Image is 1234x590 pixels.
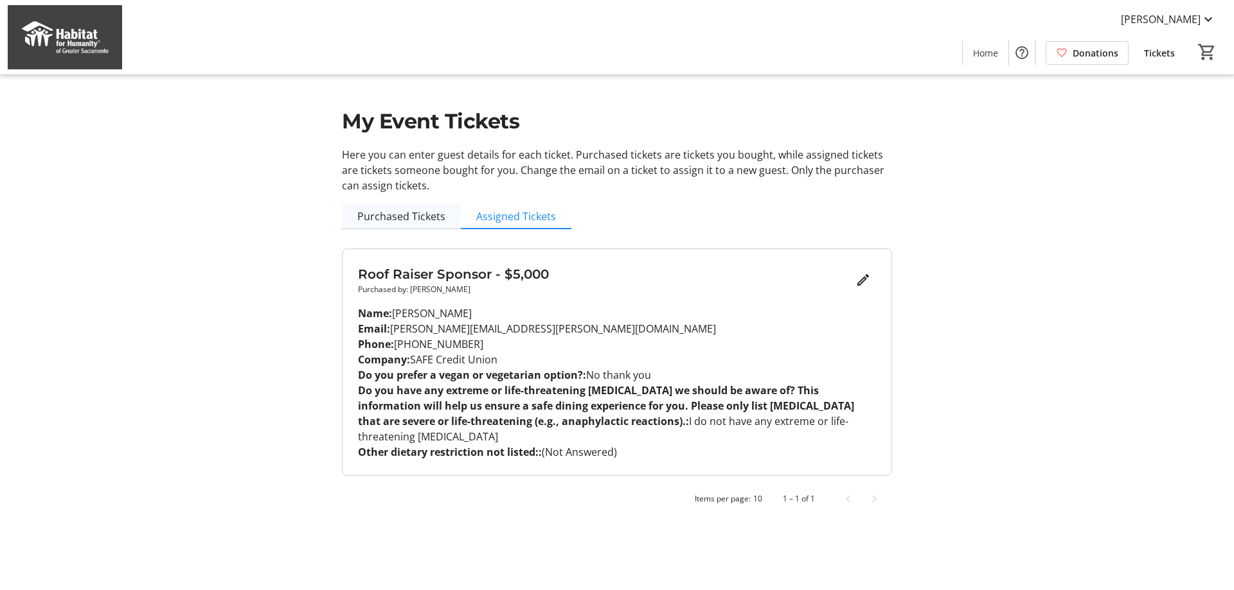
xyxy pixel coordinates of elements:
[358,383,876,444] p: I do not have any extreme or life-threatening [MEDICAL_DATA]
[358,306,876,321] p: [PERSON_NAME]
[1195,40,1219,64] button: Cart
[476,211,556,221] span: Assigned Tickets
[358,352,410,367] strong: Company:
[358,367,876,383] p: No thank you
[1046,41,1129,65] a: Donations
[358,265,850,284] h3: Roof Raiser Sponsor - $5,000
[358,383,854,428] strong: Do you have any extreme or life-threatening [MEDICAL_DATA] we should be aware of? This informatio...
[1144,46,1175,60] span: Tickets
[358,284,850,295] p: Purchased by: [PERSON_NAME]
[695,493,751,505] div: Items per page:
[963,41,1008,65] a: Home
[973,46,998,60] span: Home
[542,445,617,459] span: (Not Answered)
[1073,46,1118,60] span: Donations
[1111,9,1226,30] button: [PERSON_NAME]
[861,486,887,512] button: Next page
[8,5,122,69] img: Habitat for Humanity of Greater Sacramento's Logo
[1121,12,1201,27] span: [PERSON_NAME]
[358,368,586,382] strong: Do you prefer a vegan or vegetarian option?:
[358,445,542,459] strong: Other dietary restriction not listed::
[358,337,394,351] strong: Phone:
[836,486,861,512] button: Previous page
[850,267,876,293] button: Edit
[783,493,815,505] div: 1 – 1 of 1
[342,106,892,137] h1: My Event Tickets
[342,486,892,512] mat-paginator: Select page
[358,352,876,367] p: SAFE Credit Union
[357,211,445,221] span: Purchased Tickets
[1009,40,1035,65] button: Help
[753,493,762,505] div: 10
[1134,41,1185,65] a: Tickets
[342,147,892,193] p: Here you can enter guest details for each ticket. Purchased tickets are tickets you bought, while...
[358,336,876,352] p: [PHONE_NUMBER]
[358,322,390,336] strong: Email:
[358,321,876,336] p: [PERSON_NAME][EMAIL_ADDRESS][PERSON_NAME][DOMAIN_NAME]
[358,306,392,320] strong: Name:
